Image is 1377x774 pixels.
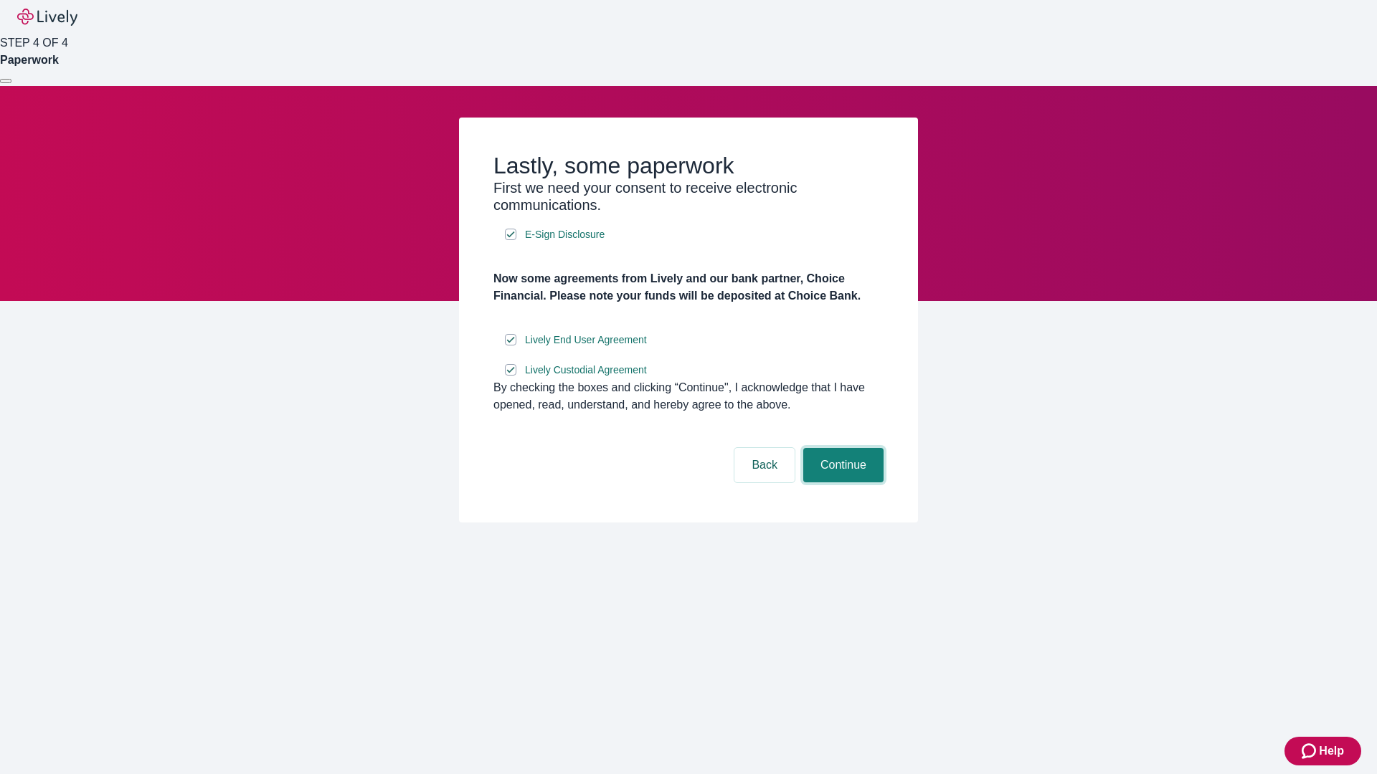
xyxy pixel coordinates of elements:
a: e-sign disclosure document [522,361,650,379]
svg: Zendesk support icon [1302,742,1319,760]
h2: Lastly, some paperwork [493,152,884,179]
a: e-sign disclosure document [522,331,650,349]
button: Zendesk support iconHelp [1284,737,1361,765]
span: Lively Custodial Agreement [525,363,647,378]
h3: First we need your consent to receive electronic communications. [493,179,884,214]
img: Lively [17,9,77,26]
button: Continue [803,448,884,482]
div: By checking the boxes and clicking “Continue", I acknowledge that I have opened, read, understand... [493,379,884,414]
button: Back [734,448,795,482]
h4: Now some agreements from Lively and our bank partner, Choice Financial. Please note your funds wi... [493,270,884,305]
span: Lively End User Agreement [525,333,647,348]
span: E-Sign Disclosure [525,227,605,242]
a: e-sign disclosure document [522,226,607,244]
span: Help [1319,742,1344,760]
